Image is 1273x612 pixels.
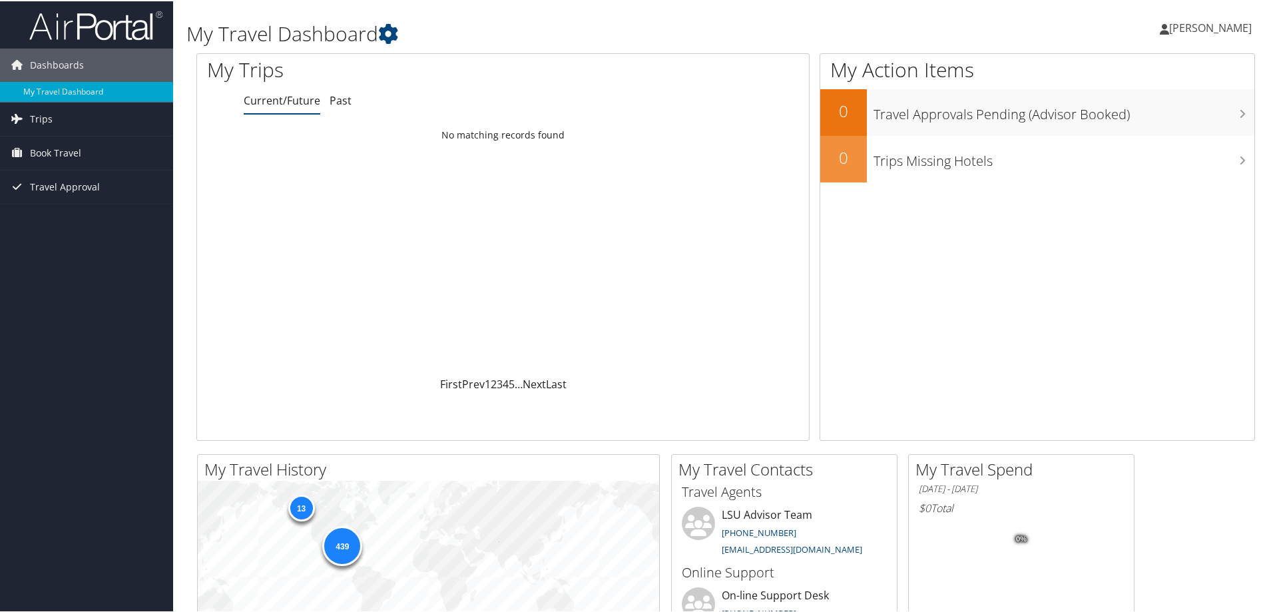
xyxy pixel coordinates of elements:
h2: 0 [820,99,867,121]
h2: My Travel Spend [915,457,1134,479]
div: 439 [322,525,362,565]
h3: Travel Approvals Pending (Advisor Booked) [874,97,1254,123]
a: Past [330,92,352,107]
a: Prev [462,376,485,390]
h2: My Travel Contacts [678,457,897,479]
a: [PHONE_NUMBER] [722,525,796,537]
span: [PERSON_NAME] [1169,19,1252,34]
a: [EMAIL_ADDRESS][DOMAIN_NAME] [722,542,862,554]
h3: Travel Agents [682,481,887,500]
h2: 0 [820,145,867,168]
span: Travel Approval [30,169,100,202]
a: First [440,376,462,390]
tspan: 0% [1016,534,1027,542]
a: [PERSON_NAME] [1160,7,1265,47]
h3: Trips Missing Hotels [874,144,1254,169]
a: 3 [497,376,503,390]
h1: My Trips [207,55,544,83]
a: Next [523,376,546,390]
span: Dashboards [30,47,84,81]
a: 0Travel Approvals Pending (Advisor Booked) [820,88,1254,135]
a: Last [546,376,567,390]
h3: Online Support [682,562,887,581]
h6: Total [919,499,1124,514]
a: Current/Future [244,92,320,107]
a: 1 [485,376,491,390]
img: airportal-logo.png [29,9,162,40]
span: Trips [30,101,53,135]
a: 0Trips Missing Hotels [820,135,1254,181]
h1: My Action Items [820,55,1254,83]
h2: My Travel History [204,457,659,479]
a: 5 [509,376,515,390]
h6: [DATE] - [DATE] [919,481,1124,494]
span: $0 [919,499,931,514]
a: 2 [491,376,497,390]
span: Book Travel [30,135,81,168]
h1: My Travel Dashboard [186,19,905,47]
span: … [515,376,523,390]
div: 13 [288,493,314,520]
a: 4 [503,376,509,390]
li: LSU Advisor Team [675,505,893,560]
td: No matching records found [197,122,809,146]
